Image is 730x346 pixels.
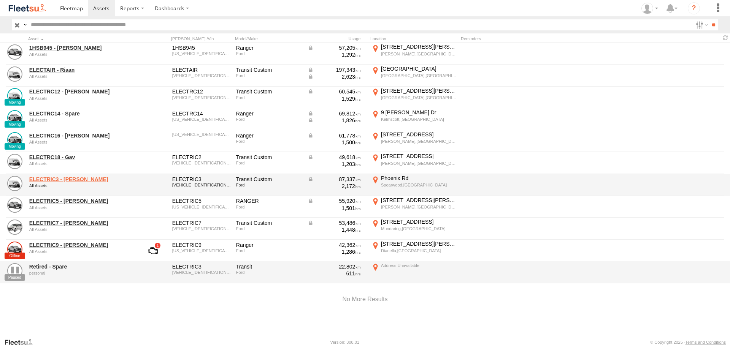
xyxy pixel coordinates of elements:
[172,197,231,204] div: ELECTRIC5
[370,131,458,152] label: Click to View Current Location
[308,220,361,226] div: Data from Vehicle CANbus
[172,88,231,95] div: ELECTRC12
[7,88,22,103] a: View Asset Details
[8,3,47,13] img: fleetsu-logo-horizontal.svg
[236,263,302,270] div: Transit
[370,240,458,261] label: Click to View Current Location
[308,51,361,58] div: 1,292
[172,51,231,56] div: MNAUMAF50HW805362
[172,66,231,73] div: ELECTAIR
[29,176,133,183] a: ELECTRIC3 - [PERSON_NAME]
[308,117,361,124] div: Data from Vehicle CANbus
[381,87,457,94] div: [STREET_ADDRESS][PERSON_NAME]
[7,66,22,82] a: View Asset Details
[308,73,361,80] div: Data from Vehicle CANbus
[29,96,133,101] div: undefined
[381,95,457,100] div: [GEOGRAPHIC_DATA],[GEOGRAPHIC_DATA]
[381,248,457,253] div: Dianella,[GEOGRAPHIC_DATA]
[381,218,457,225] div: [STREET_ADDRESS]
[171,36,232,41] div: [PERSON_NAME]./Vin
[686,340,726,344] a: Terms and Conditions
[308,110,361,117] div: Data from Vehicle CANbus
[172,242,231,248] div: ELECTRIC9
[308,132,361,139] div: Data from Vehicle CANbus
[308,270,361,277] div: 611
[29,118,133,122] div: undefined
[650,340,726,344] div: © Copyright 2025 -
[381,204,457,210] div: [PERSON_NAME],[GEOGRAPHIC_DATA]
[308,176,361,183] div: Data from Vehicle CANbus
[308,248,361,255] div: 1,286
[236,205,302,209] div: Ford
[236,44,302,51] div: Ranger
[29,205,133,210] div: undefined
[381,182,457,188] div: Spearwood,[GEOGRAPHIC_DATA]
[370,218,458,239] label: Click to View Current Location
[29,161,133,166] div: undefined
[29,242,133,248] a: ELECTRIC9 - [PERSON_NAME]
[172,176,231,183] div: ELECTRIC3
[461,36,582,41] div: Reminders
[639,3,661,14] div: Wayne Betts
[236,110,302,117] div: Ranger
[7,44,22,60] a: View Asset Details
[308,183,361,190] div: 2,172
[29,271,133,275] div: undefined
[693,19,709,30] label: Search Filter Options
[172,95,231,100] div: WF0YXXTTGYLS21315
[172,44,231,51] div: 1HSB945
[381,175,457,182] div: Phoenix Rd
[308,226,361,233] div: 1,448
[370,175,458,195] label: Click to View Current Location
[236,132,302,139] div: Ranger
[330,340,359,344] div: Version: 308.01
[29,88,133,95] a: ELECTRC12 - [PERSON_NAME]
[172,226,231,231] div: WF0YXXTTGYKU87957
[172,132,231,137] div: MNACMEF70PW281940
[7,220,22,235] a: View Asset Details
[29,197,133,204] a: ELECTRIC5 - [PERSON_NAME]
[381,153,457,160] div: [STREET_ADDRESS]
[172,263,231,270] div: ELECTRIC3
[29,263,133,270] a: Retired - Spare
[7,154,22,169] a: View Asset Details
[172,73,231,78] div: WF0YXXTTGYNJ17812
[308,44,361,51] div: Data from Vehicle CANbus
[236,139,302,144] div: Ford
[308,242,361,248] div: 42,362
[139,242,167,260] a: View Asset with Fault/s
[236,117,302,122] div: Ford
[381,43,457,50] div: [STREET_ADDRESS][PERSON_NAME]
[236,248,302,253] div: Ford
[29,227,133,232] div: undefined
[172,270,231,275] div: WF0YXXTTGYLS21315
[29,220,133,226] a: ELECTRIC7 - [PERSON_NAME]
[29,52,133,57] div: undefined
[236,220,302,226] div: Transit Custom
[236,226,302,231] div: Ford
[381,131,457,138] div: [STREET_ADDRESS]
[7,110,22,125] a: View Asset Details
[235,36,303,41] div: Model/Make
[308,161,361,167] div: 1,203
[381,197,457,204] div: [STREET_ADDRESS][PERSON_NAME]
[29,140,133,144] div: undefined
[236,88,302,95] div: Transit Custom
[381,51,457,57] div: [PERSON_NAME],[GEOGRAPHIC_DATA]
[29,132,133,139] a: ELECTRC16 - [PERSON_NAME]
[381,226,457,231] div: Mundaring,[GEOGRAPHIC_DATA]
[308,263,361,270] div: 22,802
[29,74,133,79] div: undefined
[236,176,302,183] div: Transit Custom
[688,2,700,14] i: ?
[172,161,231,165] div: WF0YXXTTGYMJ86128
[370,197,458,217] label: Click to View Current Location
[236,270,302,275] div: Ford
[172,154,231,161] div: ELECTRIC2
[308,154,361,161] div: Data from Vehicle CANbus
[370,262,458,283] label: Click to View Current Location
[28,36,135,41] div: Click to Sort
[381,117,457,122] div: Kelmscott,[GEOGRAPHIC_DATA]
[7,176,22,191] a: View Asset Details
[308,95,361,102] div: 1,529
